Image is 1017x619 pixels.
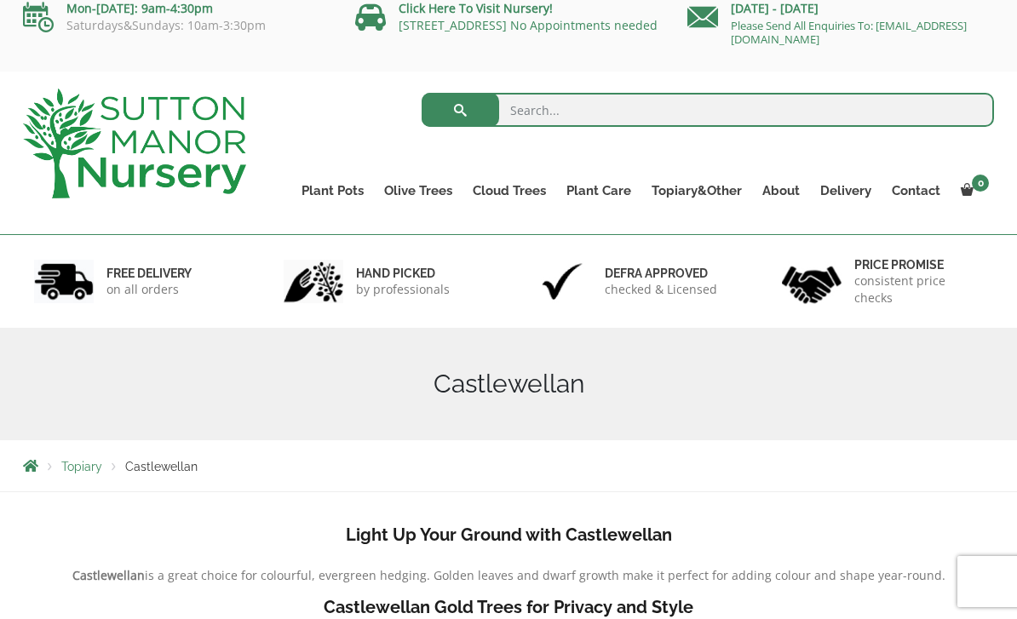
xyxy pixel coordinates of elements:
[882,179,951,203] a: Contact
[324,597,693,617] b: Castlewellan Gold Trees for Privacy and Style
[346,524,672,545] b: Light Up Your Ground with Castlewellan
[23,369,994,399] h1: Castlewellan
[972,175,989,192] span: 0
[731,18,967,47] a: Please Send All Enquiries To: [EMAIL_ADDRESS][DOMAIN_NAME]
[356,281,450,298] p: by professionals
[810,179,882,203] a: Delivery
[23,89,246,198] img: logo
[463,179,556,203] a: Cloud Trees
[605,266,717,281] h6: Defra approved
[605,281,717,298] p: checked & Licensed
[291,179,374,203] a: Plant Pots
[399,17,658,33] a: [STREET_ADDRESS] No Appointments needed
[854,272,984,307] p: consistent price checks
[374,179,463,203] a: Olive Trees
[34,260,94,303] img: 1.jpg
[23,19,330,32] p: Saturdays&Sundays: 10am-3:30pm
[951,179,994,203] a: 0
[145,567,945,583] span: is a great choice for colourful, evergreen hedging. Golden leaves and dwarf growth make it perfec...
[532,260,592,303] img: 3.jpg
[782,255,842,307] img: 4.jpg
[284,260,343,303] img: 2.jpg
[422,93,995,127] input: Search...
[61,460,102,473] a: Topiary
[641,179,752,203] a: Topiary&Other
[23,459,994,473] nav: Breadcrumbs
[356,266,450,281] h6: hand picked
[125,460,198,473] span: Castlewellan
[854,257,984,272] h6: Price promise
[106,281,192,298] p: on all orders
[106,266,192,281] h6: FREE DELIVERY
[556,179,641,203] a: Plant Care
[752,179,810,203] a: About
[72,567,145,583] b: Castlewellan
